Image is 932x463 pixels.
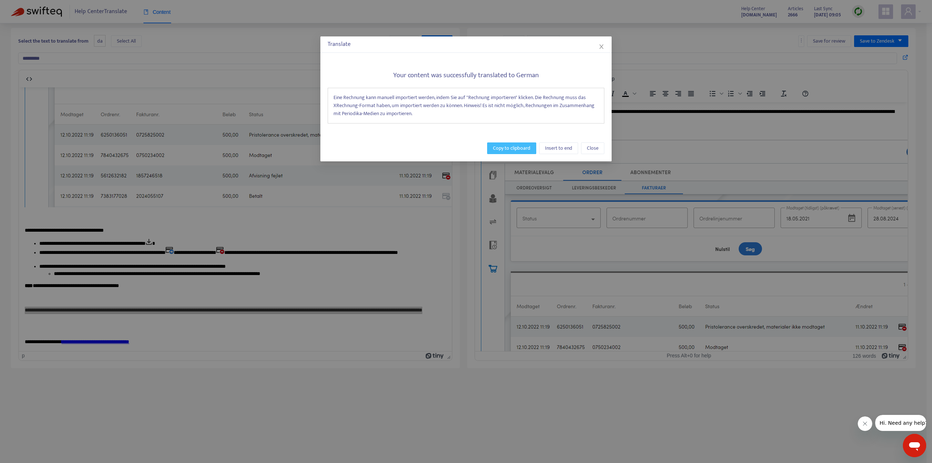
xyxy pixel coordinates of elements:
[581,142,604,154] button: Close
[587,144,599,152] span: Close
[6,38,489,297] img: 15696372138652
[197,160,205,166] img: 15509954983708
[545,144,572,152] span: Insert to end
[493,144,530,152] span: Copy to clipboard
[6,6,427,379] body: Rich Text Area. Press ALT-0 for help.
[599,44,604,50] span: close
[597,43,605,51] button: Close
[147,160,155,166] img: 15509954982812
[127,152,133,157] img: 15509954980380
[4,5,52,11] span: Hi. Need any help?
[328,88,604,123] div: Eine Rechnung kann manuell importiert werden, indem Sie auf "Rechnung importieren" klicken. Die R...
[903,434,926,457] iframe: Knap til at åbne messaging-vindue
[875,415,926,431] iframe: Meddelelse fra firma
[328,71,604,80] h5: Your content was successfully translated to German
[328,40,604,49] div: Translate
[487,142,536,154] button: Copy to clipboard
[858,416,872,431] iframe: Luk meddelelse
[539,142,578,154] button: Insert to end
